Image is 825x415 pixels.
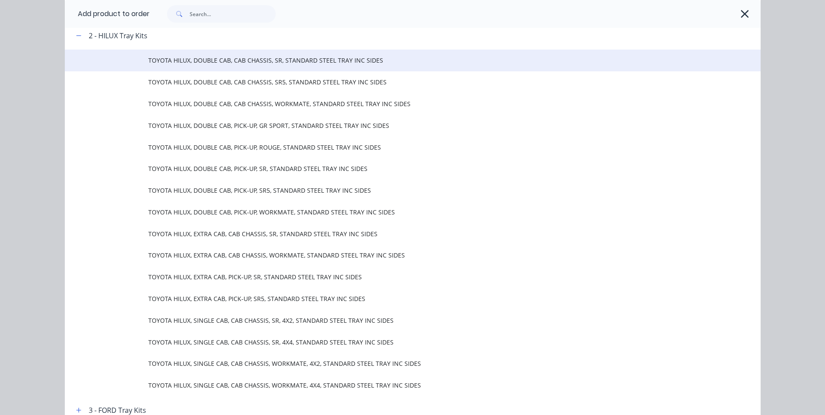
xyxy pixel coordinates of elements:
[148,294,638,303] span: TOYOTA HILUX, EXTRA CAB, PICK-UP, SR5, STANDARD STEEL TRAY INC SIDES
[148,121,638,130] span: TOYOTA HILUX, DOUBLE CAB, PICK-UP, GR SPORT, STANDARD STEEL TRAY INC SIDES
[148,316,638,325] span: TOYOTA HILUX, SINGLE CAB, CAB CHASSIS, SR, 4X2, STANDARD STEEL TRAY INC SIDES
[148,338,638,347] span: TOYOTA HILUX, SINGLE CAB, CAB CHASSIS, SR, 4X4, STANDARD STEEL TRAY INC SIDES
[190,5,276,23] input: Search...
[89,30,147,41] div: 2 - HILUX Tray Kits
[148,251,638,260] span: TOYOTA HILUX, EXTRA CAB, CAB CHASSIS, WORKMATE, STANDARD STEEL TRAY INC SIDES
[148,143,638,152] span: TOYOTA HILUX, DOUBLE CAB, PICK-UP, ROUGE, STANDARD STEEL TRAY INC SIDES
[148,56,638,65] span: TOYOTA HILUX, DOUBLE CAB, CAB CHASSIS, SR, STANDARD STEEL TRAY INC SIDES
[148,186,638,195] span: TOYOTA HILUX, DOUBLE CAB, PICK-UP, SR5, STANDARD STEEL TRAY INC SIDES
[148,229,638,238] span: TOYOTA HILUX, EXTRA CAB, CAB CHASSIS, SR, STANDARD STEEL TRAY INC SIDES
[148,359,638,368] span: TOYOTA HILUX, SINGLE CAB, CAB CHASSIS, WORKMATE, 4X2, STANDARD STEEL TRAY INC SIDES
[148,164,638,173] span: TOYOTA HILUX, DOUBLE CAB, PICK-UP, SR, STANDARD STEEL TRAY INC SIDES
[148,99,638,108] span: TOYOTA HILUX, DOUBLE CAB, CAB CHASSIS, WORKMATE, STANDARD STEEL TRAY INC SIDES
[148,272,638,281] span: TOYOTA HILUX, EXTRA CAB, PICK-UP, SR, STANDARD STEEL TRAY INC SIDES
[148,207,638,217] span: TOYOTA HILUX, DOUBLE CAB, PICK-UP, WORKMATE, STANDARD STEEL TRAY INC SIDES
[148,381,638,390] span: TOYOTA HILUX, SINGLE CAB, CAB CHASSIS, WORKMATE, 4X4, STANDARD STEEL TRAY INC SIDES
[148,77,638,87] span: TOYOTA HILUX, DOUBLE CAB, CAB CHASSIS, SR5, STANDARD STEEL TRAY INC SIDES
